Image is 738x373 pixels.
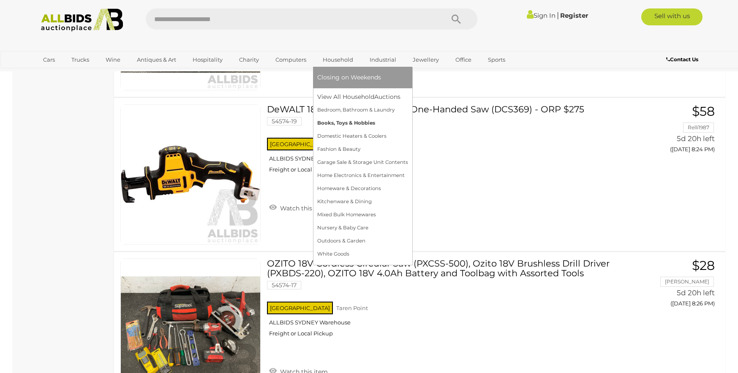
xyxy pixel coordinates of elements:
span: Watch this item [278,204,328,212]
a: Office [450,53,477,67]
a: Industrial [364,53,402,67]
span: $58 [692,103,715,119]
span: $28 [692,258,715,273]
a: Contact Us [666,55,700,64]
a: Jewellery [407,53,444,67]
a: $28 [PERSON_NAME] 5d 20h left ([DATE] 8:26 PM) [630,259,717,311]
a: Cars [38,53,60,67]
a: $58 Relli1987 5d 20h left ([DATE] 8:24 PM) [630,104,717,157]
a: [GEOGRAPHIC_DATA] [38,67,109,81]
a: Sports [482,53,511,67]
a: Trucks [66,53,95,67]
a: Computers [270,53,312,67]
a: Charity [234,53,264,67]
a: Watch this item [267,201,330,214]
a: DeWALT 18V Brushless Cordless One-Handed Saw (DCS369) - ORP $275 54574-19 [GEOGRAPHIC_DATA] Taren... [273,104,617,180]
a: Hospitality [187,53,228,67]
a: Sign In [527,11,556,19]
a: OZITO 18V Cordless Circular Saw (PXCSS-500), Ozito 18V Brushless Drill Driver (PXBDS-220), OZITO ... [273,259,617,343]
button: Search [435,8,477,30]
span: | [557,11,559,20]
img: Allbids.com.au [36,8,128,32]
a: Wine [100,53,126,67]
a: Sell with us [641,8,703,25]
a: Register [560,11,588,19]
a: Antiques & Art [131,53,182,67]
b: Contact Us [666,56,698,63]
a: Household [317,53,359,67]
